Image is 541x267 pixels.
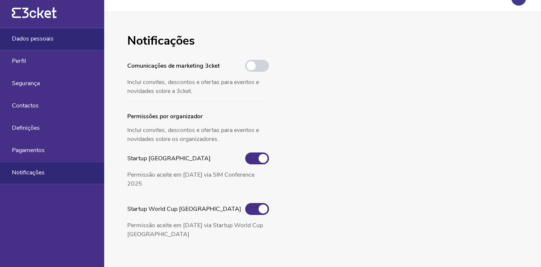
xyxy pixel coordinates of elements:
[12,58,26,64] span: Perfil
[12,80,40,87] span: Segurança
[127,155,211,162] p: Startup [GEOGRAPHIC_DATA]
[127,120,269,144] p: Inclui convites, descontos e ofertas para eventos e novidades sobre os organizadores.
[127,62,220,69] p: Comunicações de marketing 3cket
[12,35,54,42] span: Dados pessoais
[12,102,39,109] span: Contactos
[127,164,269,188] p: Permissão aceite em [DATE] via SIM Conference 2025
[127,72,269,96] p: Inclui convites, descontos e ofertas para eventos e novidades sobre a 3cket.
[127,215,269,239] p: Permissão aceite em [DATE] via Startup World Cup [GEOGRAPHIC_DATA]
[127,206,241,212] p: Startup World Cup [GEOGRAPHIC_DATA]
[12,147,45,154] span: Pagamentos
[127,34,269,48] h1: Notificações
[12,125,40,131] span: Definições
[127,113,203,120] p: Permissões por organizador
[12,15,57,20] a: {' '}
[12,169,45,176] span: Notificações
[12,8,21,18] g: {' '}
